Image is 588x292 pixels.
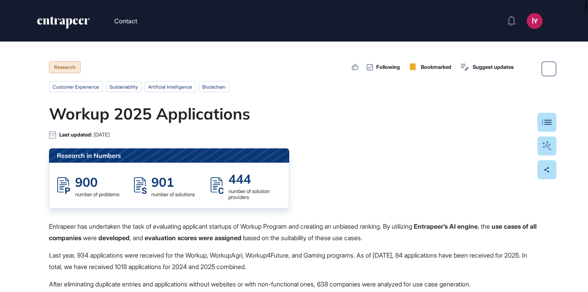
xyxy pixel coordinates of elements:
[376,63,400,71] span: Following
[49,221,539,244] p: Entrapeer has undertaken the task of evaluating applicant startups of Workup Program and creating...
[49,148,289,163] div: Research in Numbers
[473,63,514,71] span: Suggest updates
[98,234,130,242] strong: developed
[421,63,451,71] span: Bookmarked
[49,81,103,92] li: customer experience
[59,132,110,138] div: Last updated:
[459,62,514,73] button: Suggest updates
[75,192,119,197] div: number of problems
[49,61,81,73] div: Research
[414,222,478,230] strong: Entrapeer’s AI engine
[49,279,539,290] p: After eliminating duplicate entries and applications without websites or with non-functional ones...
[151,174,195,190] div: 901
[94,132,110,138] span: [DATE]
[228,171,281,187] div: 444
[367,63,400,72] button: Following
[408,62,452,73] button: Bookmarked
[151,192,195,197] div: number of solutions
[199,81,229,92] li: blockchain
[49,250,539,273] p: Last year, 934 applications were received for the Workup, WorkupAgri, Workup4Future, and Gaming p...
[527,13,543,29] button: İY
[36,17,90,32] a: entrapeer-logo
[114,16,137,26] button: Contact
[106,81,141,92] li: sustainability
[145,234,241,242] strong: evaluation scores were assigned
[49,104,539,123] h1: Workup 2025 Applications
[228,188,281,200] div: number of solution providers
[75,174,119,190] div: 900
[145,81,196,92] li: artificial intelligence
